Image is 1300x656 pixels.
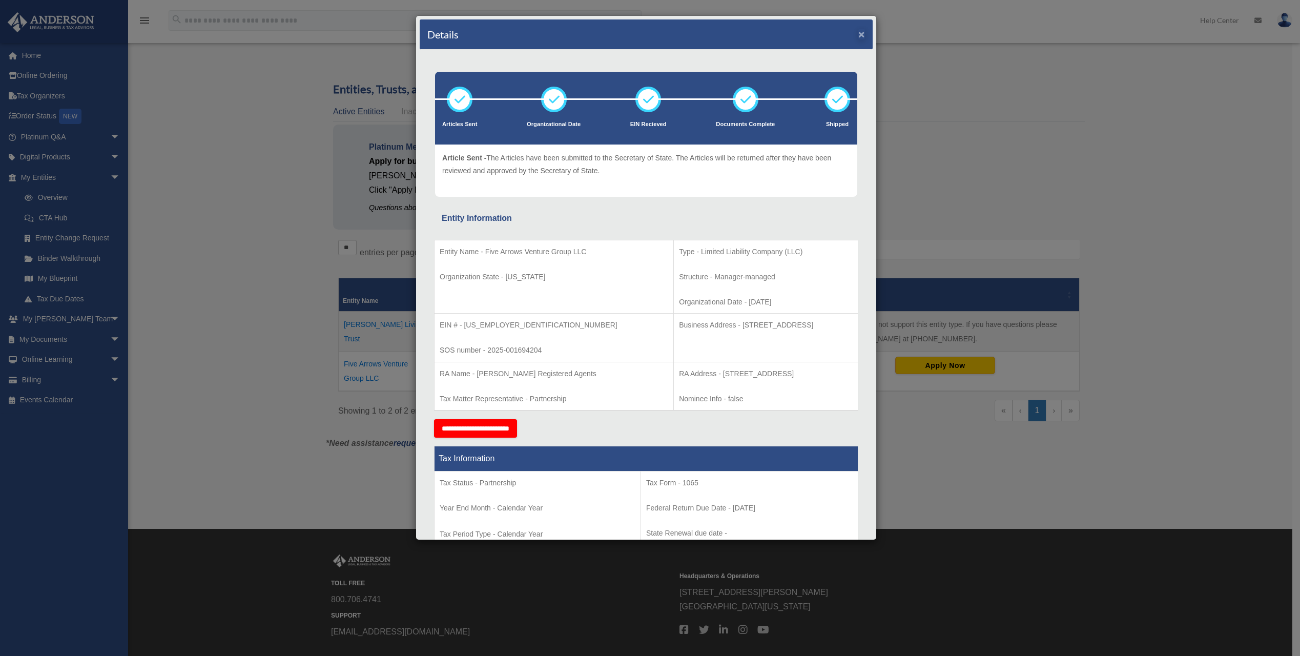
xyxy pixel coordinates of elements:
p: Year End Month - Calendar Year [440,502,635,515]
p: Tax Status - Partnership [440,477,635,489]
p: RA Name - [PERSON_NAME] Registered Agents [440,367,668,380]
p: The Articles have been submitted to the Secretary of State. The Articles will be returned after t... [442,152,850,177]
p: Articles Sent [442,119,477,130]
p: Organizational Date [527,119,581,130]
p: Tax Matter Representative - Partnership [440,393,668,405]
p: State Renewal due date - [646,527,853,540]
p: Type - Limited Liability Company (LLC) [679,245,853,258]
p: Entity Name - Five Arrows Venture Group LLC [440,245,668,258]
p: Organization State - [US_STATE] [440,271,668,283]
p: Federal Return Due Date - [DATE] [646,502,853,515]
h4: Details [427,27,459,42]
p: Documents Complete [716,119,775,130]
p: RA Address - [STREET_ADDRESS] [679,367,853,380]
p: Business Address - [STREET_ADDRESS] [679,319,853,332]
button: × [858,29,865,39]
p: Organizational Date - [DATE] [679,296,853,309]
p: SOS number - 2025-001694204 [440,344,668,357]
div: Entity Information [442,211,851,225]
span: Article Sent - [442,154,486,162]
p: EIN # - [US_EMPLOYER_IDENTIFICATION_NUMBER] [440,319,668,332]
p: Structure - Manager-managed [679,271,853,283]
p: Tax Form - 1065 [646,477,853,489]
p: Shipped [824,119,850,130]
td: Tax Period Type - Calendar Year [435,471,641,547]
p: Nominee Info - false [679,393,853,405]
p: EIN Recieved [630,119,667,130]
th: Tax Information [435,446,858,471]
